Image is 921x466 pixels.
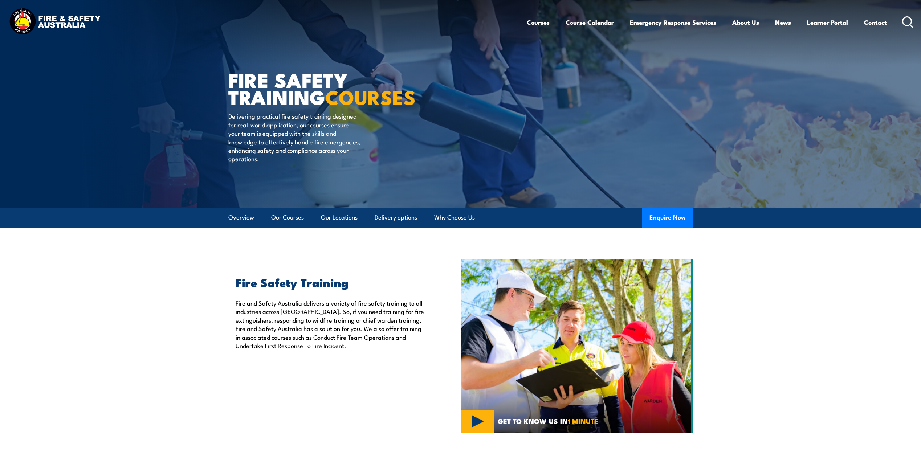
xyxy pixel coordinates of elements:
a: Overview [228,208,254,227]
a: Courses [527,13,550,32]
a: Why Choose Us [434,208,475,227]
img: Fire Safety Training Courses [461,259,693,433]
a: Emergency Response Services [630,13,716,32]
span: GET TO KNOW US IN [498,418,598,424]
p: Fire and Safety Australia delivers a variety of fire safety training to all industries across [GE... [236,299,427,349]
a: News [775,13,791,32]
p: Delivering practical fire safety training designed for real-world application, our courses ensure... [228,112,361,163]
a: Delivery options [375,208,417,227]
a: Course Calendar [566,13,614,32]
a: About Us [732,13,759,32]
a: Contact [864,13,887,32]
h2: Fire Safety Training [236,277,427,287]
a: Our Locations [321,208,358,227]
strong: COURSES [325,81,416,111]
strong: 1 MINUTE [568,416,598,426]
h1: FIRE SAFETY TRAINING [228,71,408,105]
a: Our Courses [271,208,304,227]
a: Learner Portal [807,13,848,32]
button: Enquire Now [642,208,693,228]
